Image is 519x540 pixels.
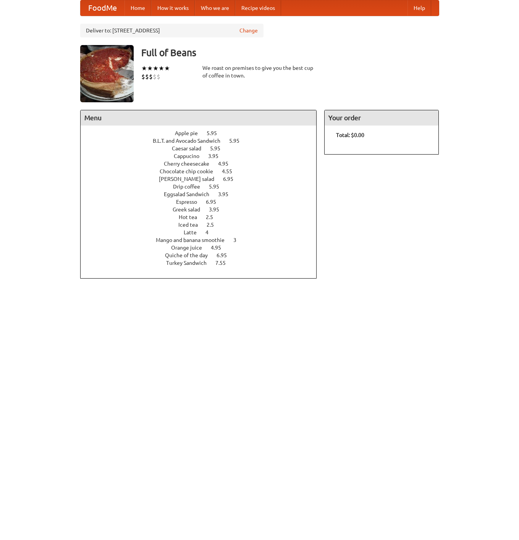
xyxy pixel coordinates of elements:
a: Hot tea 2.5 [179,214,227,220]
span: Greek salad [173,206,208,213]
span: Turkey Sandwich [166,260,214,266]
a: Drip coffee 5.95 [173,184,233,190]
b: Total: $0.00 [336,132,364,138]
a: Who we are [195,0,235,16]
a: Espresso 6.95 [176,199,230,205]
li: $ [153,73,157,81]
a: [PERSON_NAME] salad 6.95 [159,176,247,182]
span: Apple pie [175,130,205,136]
a: Home [124,0,151,16]
span: 3 [233,237,244,243]
h4: Your order [325,110,438,126]
span: Chocolate chip cookie [160,168,221,174]
span: 6.95 [206,199,224,205]
span: Iced tea [178,222,205,228]
span: 2.5 [206,214,221,220]
div: We roast on premises to give you the best cup of coffee in town. [202,64,317,79]
span: 5.95 [210,145,228,152]
span: 7.55 [215,260,233,266]
li: ★ [164,64,170,73]
li: ★ [158,64,164,73]
span: Drip coffee [173,184,208,190]
li: $ [145,73,149,81]
img: angular.jpg [80,45,134,102]
span: 3.95 [209,206,227,213]
span: 5.95 [209,184,227,190]
a: FoodMe [81,0,124,16]
a: Eggsalad Sandwich 3.95 [164,191,243,197]
span: Cappucino [174,153,207,159]
span: 5.95 [207,130,225,136]
span: Espresso [176,199,205,205]
span: Orange juice [171,245,210,251]
h3: Full of Beans [141,45,439,60]
span: 3.95 [208,153,226,159]
li: ★ [147,64,153,73]
span: 4 [205,229,216,235]
a: Latte 4 [184,229,223,235]
span: 4.55 [222,168,240,174]
span: 6.95 [223,176,241,182]
div: Deliver to: [STREET_ADDRESS] [80,24,264,37]
h4: Menu [81,110,317,126]
a: Cherry cheesecake 4.95 [164,161,243,167]
li: $ [141,73,145,81]
a: Orange juice 4.95 [171,245,235,251]
li: $ [149,73,153,81]
a: Quiche of the day 6.95 [165,252,241,258]
a: Iced tea 2.5 [178,222,228,228]
span: Mango and banana smoothie [156,237,232,243]
a: Chocolate chip cookie 4.55 [160,168,246,174]
span: 5.95 [229,138,247,144]
li: ★ [141,64,147,73]
span: 4.95 [211,245,229,251]
span: 2.5 [207,222,222,228]
a: Cappucino 3.95 [174,153,233,159]
span: [PERSON_NAME] salad [159,176,222,182]
a: B.L.T. and Avocado Sandwich 5.95 [153,138,254,144]
a: How it works [151,0,195,16]
span: Latte [184,229,204,235]
span: 6.95 [217,252,234,258]
span: Cherry cheesecake [164,161,217,167]
a: Caesar salad 5.95 [172,145,234,152]
span: Hot tea [179,214,205,220]
a: Apple pie 5.95 [175,130,231,136]
a: Recipe videos [235,0,281,16]
span: B.L.T. and Avocado Sandwich [153,138,228,144]
a: Greek salad 3.95 [173,206,233,213]
a: Turkey Sandwich 7.55 [166,260,240,266]
span: 3.95 [218,191,236,197]
li: ★ [153,64,158,73]
a: Help [407,0,431,16]
span: Eggsalad Sandwich [164,191,217,197]
a: Mango and banana smoothie 3 [156,237,251,243]
a: Change [239,27,258,34]
span: Quiche of the day [165,252,215,258]
span: Caesar salad [172,145,209,152]
span: 4.95 [218,161,236,167]
li: $ [157,73,160,81]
